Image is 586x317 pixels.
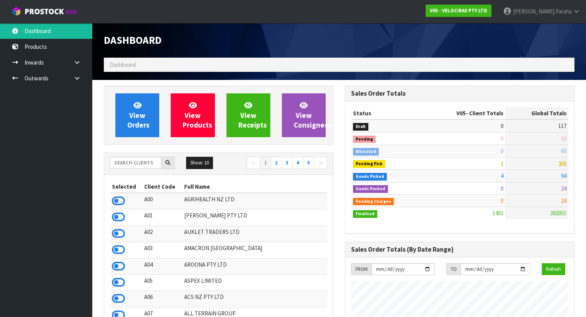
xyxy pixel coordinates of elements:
a: ViewProducts [171,93,215,137]
span: 94 [561,172,566,179]
span: 0 [501,135,503,142]
span: Paraha [556,8,572,15]
span: View Receipts [238,101,267,129]
button: Show: 10 [186,157,213,169]
th: - Client Totals [423,107,505,119]
span: 0 [501,197,503,204]
td: A05 [142,275,183,291]
td: A02 [142,226,183,242]
a: ViewReceipts [226,93,270,137]
a: 5 [303,157,314,169]
span: Allocated [353,148,379,156]
span: 10 [561,135,566,142]
th: Selected [110,181,142,193]
td: A04 [142,258,183,274]
a: ViewOrders [115,93,159,137]
span: 24 [561,185,566,192]
td: A06 [142,291,183,307]
span: Dashboard [104,33,161,46]
span: 117 [558,122,566,129]
th: Status [351,107,423,119]
td: ASPEX LIMITED [182,275,327,291]
input: Search clients [110,157,161,169]
span: 4 [501,172,503,179]
span: Draft [353,123,368,131]
span: 60 [561,147,566,154]
span: Goods Packed [353,185,388,193]
img: cube-alt.png [12,7,21,16]
strong: V05 - VELOCIRAX PTY LTD [430,7,487,14]
span: Pending Pick [353,160,385,168]
div: TO [446,263,461,276]
span: View Products [183,101,212,129]
span: View Orders [127,101,150,129]
a: V05 - VELOCIRAX PTY LTD [426,5,491,17]
span: 0 [501,122,503,129]
span: Finalised [353,210,377,218]
td: A00 [142,193,183,209]
span: 1 [501,160,503,167]
td: ACS NZ PTY LTD [182,291,327,307]
span: 24 [561,197,566,204]
th: Client Code [142,181,183,193]
h3: Sales Order Totals (By Date Range) [351,246,568,253]
div: FROM [351,263,371,276]
td: AROONA PTY LTD [182,258,327,274]
nav: Page navigation [224,157,327,170]
td: AUKLET TRADERS LTD [182,226,327,242]
a: 3 [281,157,293,169]
span: 1435 [493,209,503,217]
td: A03 [142,242,183,258]
span: 0 [501,185,503,192]
th: Global Totals [505,107,568,119]
a: 4 [292,157,303,169]
a: → [314,157,327,169]
td: [PERSON_NAME] PTY LTD [182,209,327,226]
span: Dashboard [110,61,136,68]
span: ProStock [25,7,64,17]
td: A01 [142,209,183,226]
td: AMACRON [GEOGRAPHIC_DATA] [182,242,327,258]
a: ViewConsignees [282,93,326,137]
span: Goods Picked [353,173,387,181]
button: Refresh [542,263,565,276]
span: 205 [558,160,566,167]
span: Pending [353,136,376,143]
th: Full Name [182,181,327,193]
small: WMS [65,8,77,16]
span: [PERSON_NAME] [513,8,554,15]
td: AGRIHEALTH NZ LTD [182,193,327,209]
a: 1 [260,157,271,169]
a: ← [247,157,260,169]
span: 382055 [550,209,566,217]
span: V05 [456,110,466,117]
h3: Sales Order Totals [351,90,568,97]
span: Pending Charges [353,198,394,206]
a: 2 [271,157,282,169]
span: 0 [501,147,503,154]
